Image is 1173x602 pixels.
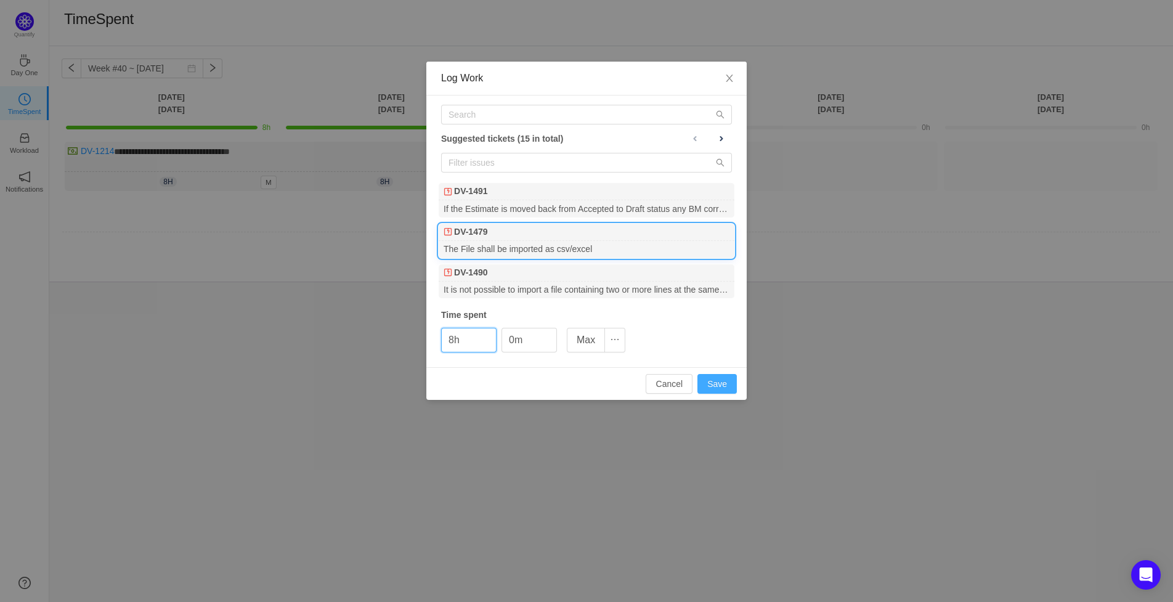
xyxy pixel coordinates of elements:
i: icon: search [716,158,724,167]
button: Close [712,62,747,96]
b: DV-1490 [454,266,487,279]
div: Time spent [441,309,732,322]
div: Open Intercom Messenger [1131,560,1161,590]
div: If the Estimate is moved back from Accepted to Draft status any BM correction/Removal shall be re... [439,200,734,217]
input: Search [441,105,732,124]
img: Defect [444,227,452,236]
i: icon: search [716,110,724,119]
button: Max [567,328,605,352]
b: DV-1491 [454,185,487,198]
button: icon: ellipsis [604,328,625,352]
div: Log Work [441,71,732,85]
div: It is not possible to import a file containing two or more lines at the same time [439,282,734,298]
input: Filter issues [441,153,732,173]
img: Defect [444,268,452,277]
button: Cancel [646,374,692,394]
button: Save [697,374,737,394]
div: Suggested tickets (15 in total) [441,131,732,147]
img: Defect [444,187,452,196]
div: The File shall be imported as csv/excel [439,241,734,258]
i: icon: close [724,73,734,83]
b: DV-1479 [454,226,487,238]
